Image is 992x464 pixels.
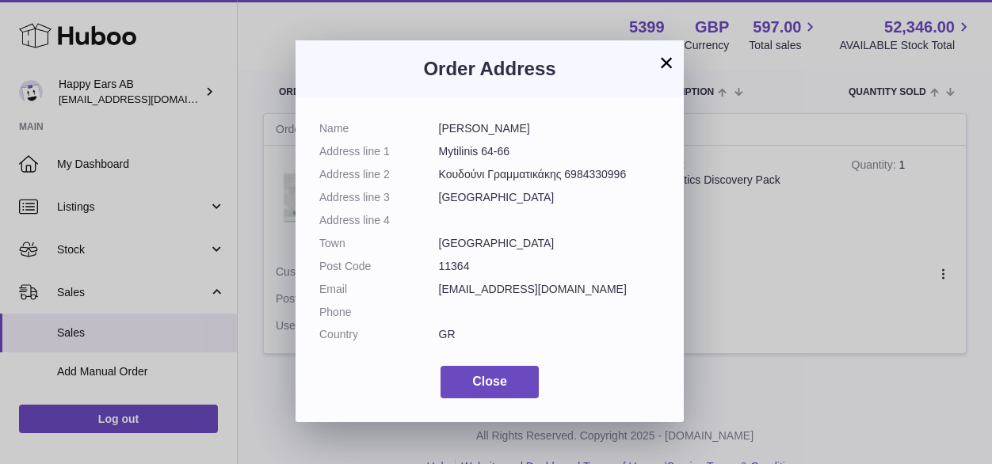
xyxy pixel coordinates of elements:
dt: Address line 4 [319,213,439,228]
dt: Post Code [319,259,439,274]
h3: Order Address [319,56,660,82]
dt: Address line 2 [319,167,439,182]
dd: Mytilinis 64-66 [439,144,661,159]
button: Close [441,366,539,398]
dt: Town [319,236,439,251]
dt: Phone [319,305,439,320]
dt: Address line 3 [319,190,439,205]
dt: Email [319,282,439,297]
dt: Country [319,327,439,342]
dd: [PERSON_NAME] [439,121,661,136]
dd: Κουδούνι Γραμματικάκης 6984330996 [439,167,661,182]
button: × [657,53,676,72]
dd: 11364 [439,259,661,274]
dt: Address line 1 [319,144,439,159]
dd: [GEOGRAPHIC_DATA] [439,236,661,251]
dt: Name [319,121,439,136]
dd: GR [439,327,661,342]
dd: [EMAIL_ADDRESS][DOMAIN_NAME] [439,282,661,297]
dd: [GEOGRAPHIC_DATA] [439,190,661,205]
span: Close [472,375,507,388]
